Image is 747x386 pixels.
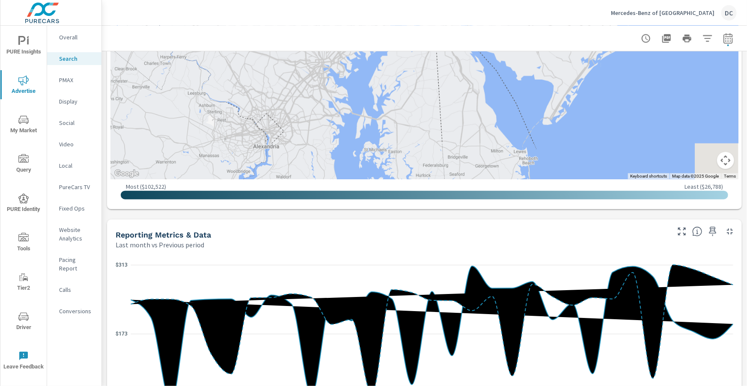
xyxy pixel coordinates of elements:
span: Leave Feedback [3,351,44,372]
div: PMAX [47,74,101,86]
div: nav menu [0,26,47,380]
span: Save this to your personalized report [706,225,720,238]
button: Print Report [679,30,696,47]
p: PMAX [59,76,95,84]
p: Most ( $102,522 ) [126,183,166,190]
p: Display [59,97,95,106]
div: Calls [47,283,101,296]
div: Conversions [47,305,101,318]
a: Open this area in Google Maps (opens a new window) [113,168,141,179]
span: PURE Identity [3,193,44,214]
div: Video [47,138,101,151]
button: Map camera controls [717,152,734,169]
p: Least ( $26,788 ) [685,183,723,190]
a: Terms (opens in new tab) [724,174,736,178]
div: Local [47,159,101,172]
p: Fixed Ops [59,204,95,213]
span: Query [3,154,44,175]
div: Fixed Ops [47,202,101,215]
button: Make Fullscreen [675,225,689,238]
span: Advertise [3,75,44,96]
div: Website Analytics [47,223,101,245]
text: $313 [116,262,128,268]
div: Overall [47,31,101,44]
p: Search [59,54,95,63]
span: Map data ©2025 Google [672,174,719,178]
img: Google [113,168,141,179]
p: Last month vs Previous period [116,240,204,250]
p: Overall [59,33,95,42]
p: Conversions [59,307,95,315]
p: Social [59,119,95,127]
button: Apply Filters [699,30,716,47]
button: Minimize Widget [723,225,737,238]
span: Driver [3,312,44,333]
p: Local [59,161,95,170]
div: Search [47,52,101,65]
p: Mercedes-Benz of [GEOGRAPHIC_DATA] [611,9,714,17]
p: Website Analytics [59,226,95,243]
div: Display [47,95,101,108]
button: Keyboard shortcuts [630,173,667,179]
p: PureCars TV [59,183,95,191]
span: My Market [3,115,44,136]
p: Video [59,140,95,148]
button: Select Date Range [720,30,737,47]
div: Pacing Report [47,253,101,275]
span: PURE Insights [3,36,44,57]
div: DC [721,5,737,21]
text: $173 [116,331,128,337]
span: Understand Search data over time and see how metrics compare to each other. [692,226,702,237]
div: PureCars TV [47,181,101,193]
button: "Export Report to PDF" [658,30,675,47]
div: Social [47,116,101,129]
p: Pacing Report [59,255,95,273]
span: Tools [3,233,44,254]
span: Tier2 [3,272,44,293]
p: Calls [59,285,95,294]
h5: Reporting Metrics & Data [116,230,211,239]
